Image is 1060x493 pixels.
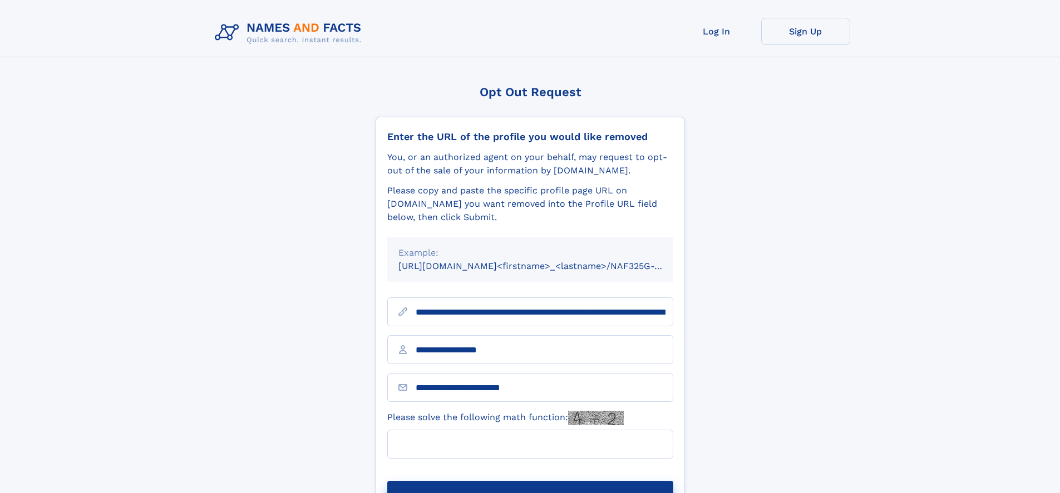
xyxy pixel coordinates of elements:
div: Please copy and paste the specific profile page URL on [DOMAIN_NAME] you want removed into the Pr... [387,184,673,224]
div: Opt Out Request [376,85,685,99]
label: Please solve the following math function: [387,411,624,425]
small: [URL][DOMAIN_NAME]<firstname>_<lastname>/NAF325G-xxxxxxxx [398,261,694,271]
div: Enter the URL of the profile you would like removed [387,131,673,143]
div: You, or an authorized agent on your behalf, may request to opt-out of the sale of your informatio... [387,151,673,177]
a: Log In [672,18,761,45]
div: Example: [398,246,662,260]
a: Sign Up [761,18,850,45]
img: Logo Names and Facts [210,18,371,48]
